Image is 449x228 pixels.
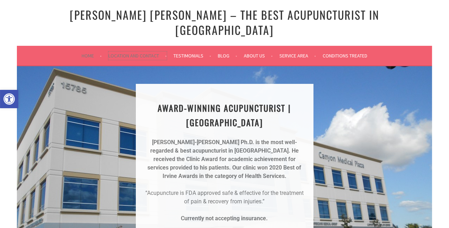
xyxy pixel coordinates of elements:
h1: AWARD-WINNING ACUPUNCTURIST | [GEOGRAPHIC_DATA] [144,101,305,130]
a: Conditions Treated [323,51,367,60]
a: Home [82,51,102,60]
strong: Currently not accepting insurance. [181,215,268,222]
p: “Acupuncture is FDA approved safe & effective for the treatment of pain & recovery from injuries.” [144,189,305,206]
strong: [PERSON_NAME]-[PERSON_NAME] Ph.D. is the most well-regarded & best acupuncturist in [GEOGRAPHIC_D... [150,139,297,154]
a: Location and Contact [108,51,167,60]
a: About Us [244,51,273,60]
a: [PERSON_NAME] [PERSON_NAME] – The Best Acupuncturist In [GEOGRAPHIC_DATA] [70,6,379,38]
a: Blog [218,51,237,60]
a: Service Area [279,51,316,60]
a: Testimonials [173,51,211,60]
